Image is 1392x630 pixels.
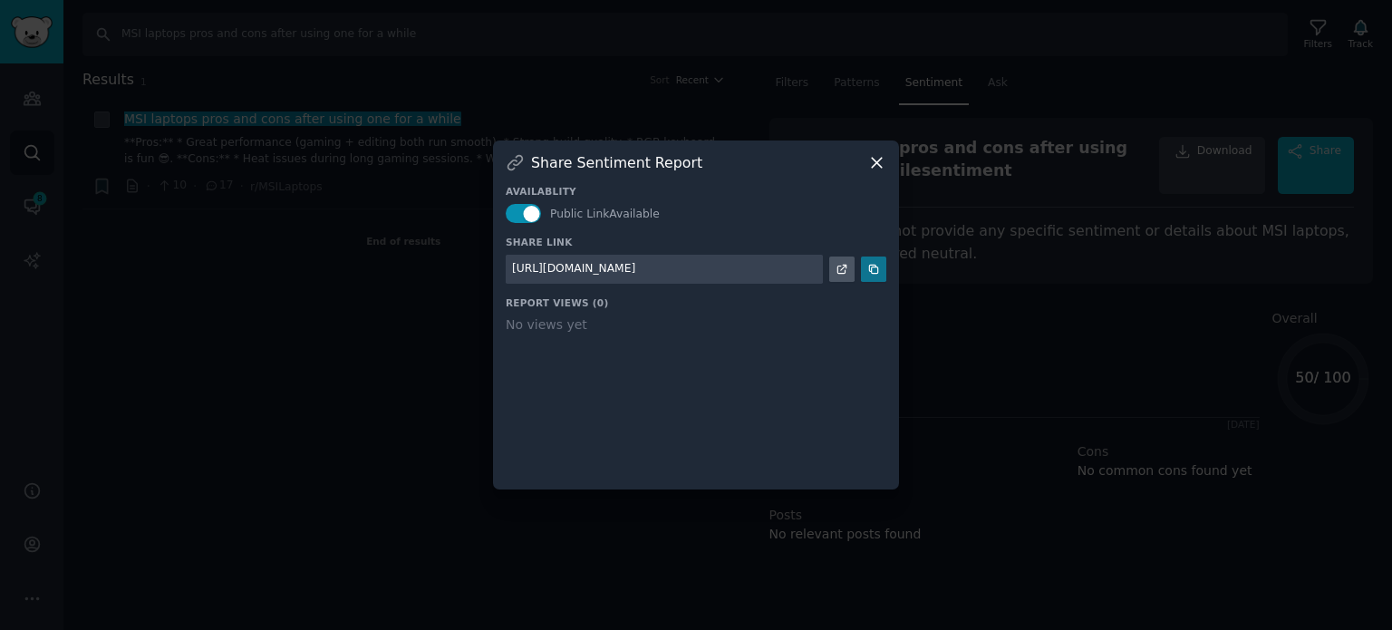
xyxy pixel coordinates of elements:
span: Public Link Available [550,208,660,220]
div: [URL][DOMAIN_NAME] [512,261,635,277]
h3: Report Views ( 0 ) [506,296,886,309]
h3: Share Link [506,236,886,248]
div: No views yet [506,315,886,334]
h3: Availablity [506,185,886,198]
h3: Share Sentiment Report [531,153,702,172]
